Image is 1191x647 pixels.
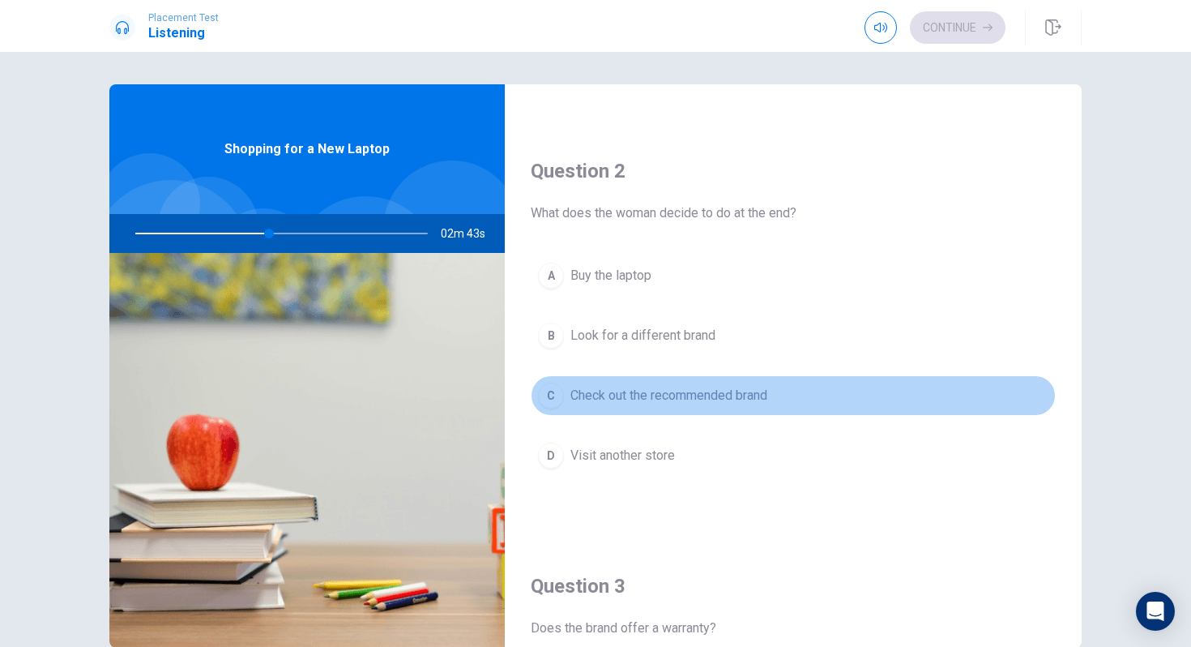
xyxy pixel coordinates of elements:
[148,24,219,43] h1: Listening
[531,315,1056,356] button: BLook for a different brand
[531,619,1056,638] span: Does the brand offer a warranty?
[1136,592,1175,631] div: Open Intercom Messenger
[538,323,564,349] div: B
[538,263,564,289] div: A
[531,255,1056,296] button: ABuy the laptop
[570,326,715,345] span: Look for a different brand
[531,573,1056,599] h4: Question 3
[224,139,390,159] span: Shopping for a New Laptop
[570,386,767,405] span: Check out the recommended brand
[570,446,675,465] span: Visit another store
[531,204,1056,223] span: What does the woman decide to do at the end?
[531,375,1056,416] button: CCheck out the recommended brand
[531,435,1056,476] button: DVisit another store
[531,158,1056,184] h4: Question 2
[148,12,219,24] span: Placement Test
[570,266,651,285] span: Buy the laptop
[441,214,498,253] span: 02m 43s
[538,443,564,469] div: D
[538,383,564,409] div: C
